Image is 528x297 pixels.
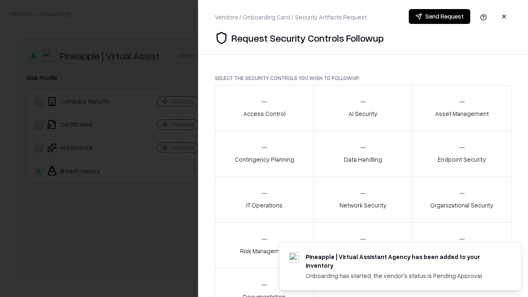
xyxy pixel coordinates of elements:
[412,222,511,269] button: Threat Management
[412,85,511,131] button: Asset Management
[438,155,486,164] p: Endpoint Security
[215,222,314,269] button: Risk Management
[289,252,299,262] img: trypineapple.com
[339,201,387,210] p: Network Security
[412,177,511,223] button: Organizational Security
[240,247,289,255] p: Risk Management
[430,201,493,210] p: Organizational Security
[215,85,314,131] button: Access Control
[344,155,382,164] p: Data Handling
[349,109,377,118] p: AI Security
[313,131,413,177] button: Data Handling
[235,155,294,164] p: Contingency Planning
[306,252,501,270] div: Pineapple | Virtual Assistant Agency has been added to your inventory
[313,177,413,223] button: Network Security
[246,201,283,210] p: IT Operations
[313,222,413,269] button: Security Incidents
[435,109,489,118] p: Asset Management
[313,85,413,131] button: AI Security
[409,9,470,24] button: Send Request
[215,13,367,21] div: Vendors / Onboarding Card / Security Artifacts Request
[231,31,384,45] p: Request Security Controls Followup
[306,271,501,280] div: Onboarding has started, the vendor's status is Pending Approval.
[215,131,314,177] button: Contingency Planning
[412,131,511,177] button: Endpoint Security
[215,177,314,223] button: IT Operations
[243,109,285,118] p: Access Control
[215,75,511,82] p: Select the security controls you wish to followup:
